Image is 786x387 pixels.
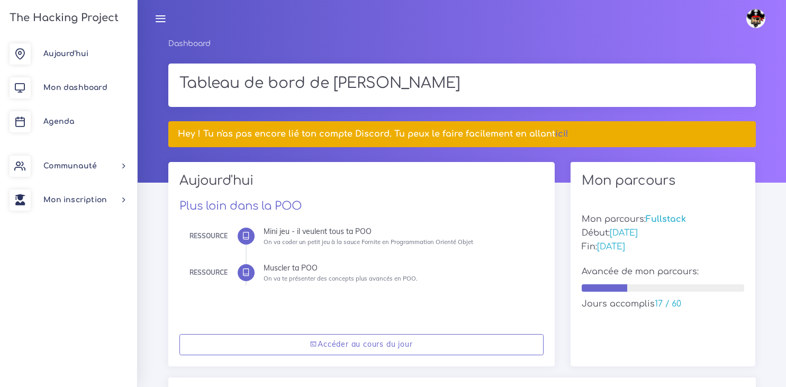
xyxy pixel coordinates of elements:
span: 17 / 60 [655,299,681,309]
span: Mon inscription [43,196,107,204]
a: Plus loin dans la POO [179,200,302,212]
h2: Mon parcours [582,173,745,188]
h5: Jours accomplis [582,299,745,309]
img: avatar [746,9,765,28]
span: Communauté [43,162,97,170]
h5: Début: [582,228,745,238]
h5: Mon parcours: [582,214,745,224]
div: Muscler ta POO [264,264,536,272]
span: [DATE] [610,228,638,238]
h3: The Hacking Project [6,12,119,24]
span: Aujourd'hui [43,50,88,58]
a: Dashboard [168,40,211,48]
div: Ressource [189,267,228,278]
h5: Avancée de mon parcours: [582,267,745,277]
div: Mini jeu - il veulent tous ta POO [264,228,536,235]
span: Agenda [43,118,74,125]
span: [DATE] [597,242,625,251]
div: Ressource [189,230,228,242]
h5: Hey ! Tu n'as pas encore lié ton compte Discord. Tu peux le faire facilement en allant [178,129,746,139]
span: Fullstack [646,214,686,224]
h5: Fin: [582,242,745,252]
small: On va coder un petit jeu à la sauce Fornite en Programmation Orienté Objet [264,238,473,246]
a: ici! [555,129,568,139]
span: Mon dashboard [43,84,107,92]
small: On va te présenter des concepts plus avancés en POO. [264,275,418,282]
h2: Aujourd'hui [179,173,544,196]
h1: Tableau de bord de [PERSON_NAME] [179,75,745,93]
a: Accéder au cours du jour [179,334,544,356]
